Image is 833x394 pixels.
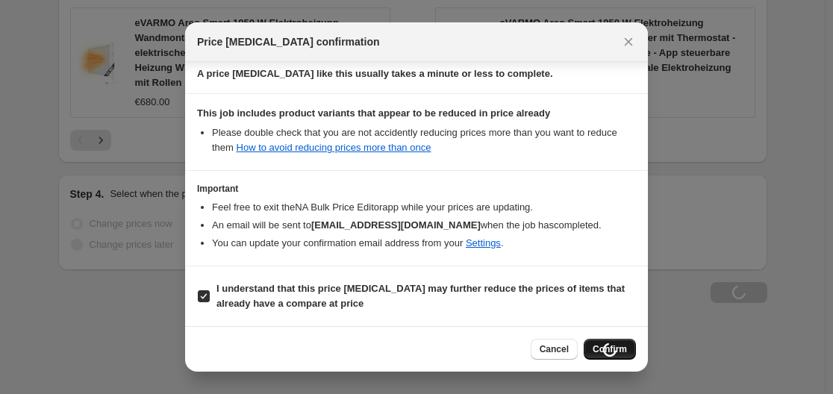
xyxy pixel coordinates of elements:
[197,34,380,49] span: Price [MEDICAL_DATA] confirmation
[618,31,639,52] button: Close
[237,142,431,153] a: How to avoid reducing prices more than once
[466,237,501,248] a: Settings
[197,183,636,195] h3: Important
[311,219,481,231] b: [EMAIL_ADDRESS][DOMAIN_NAME]
[216,283,625,309] b: I understand that this price [MEDICAL_DATA] may further reduce the prices of items that already h...
[212,125,636,155] li: Please double check that you are not accidently reducing prices more than you want to reduce them
[212,200,636,215] li: Feel free to exit the NA Bulk Price Editor app while your prices are updating.
[197,107,550,119] b: This job includes product variants that appear to be reduced in price already
[531,339,578,360] button: Cancel
[212,218,636,233] li: An email will be sent to when the job has completed .
[212,236,636,251] li: You can update your confirmation email address from your .
[540,343,569,355] span: Cancel
[197,68,553,79] b: A price [MEDICAL_DATA] like this usually takes a minute or less to complete.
